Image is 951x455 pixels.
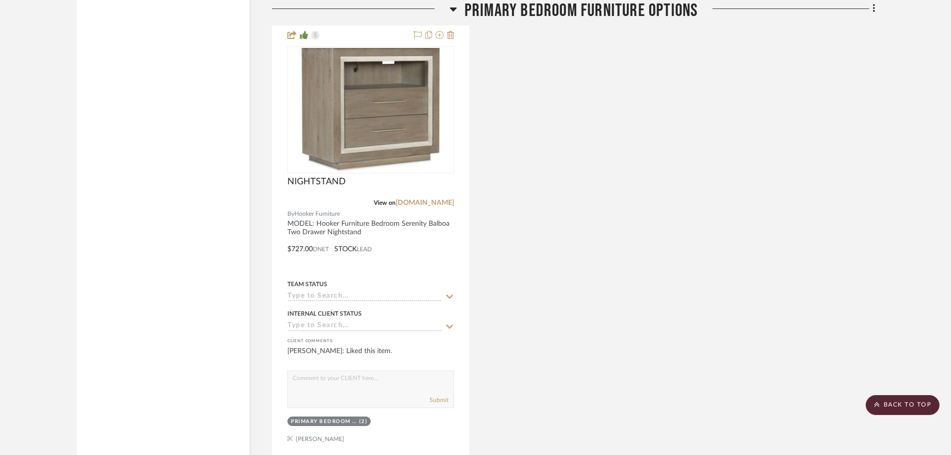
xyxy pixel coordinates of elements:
[374,200,396,206] span: View on
[287,176,346,187] span: NIGHTSTAND
[287,309,362,318] div: Internal Client Status
[396,199,454,206] a: [DOMAIN_NAME]
[287,209,294,219] span: By
[866,395,940,415] scroll-to-top-button: BACK TO TOP
[294,209,340,219] span: Hooker Furniture
[287,292,442,302] input: Type to Search…
[291,418,357,426] div: Primary Bedroom furniture Options
[287,322,442,331] input: Type to Search…
[430,396,449,405] button: Submit
[359,418,368,426] div: (2)
[287,346,454,366] div: [PERSON_NAME]: Liked this item.
[288,48,453,172] img: NIGHTSTAND
[287,280,327,289] div: Team Status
